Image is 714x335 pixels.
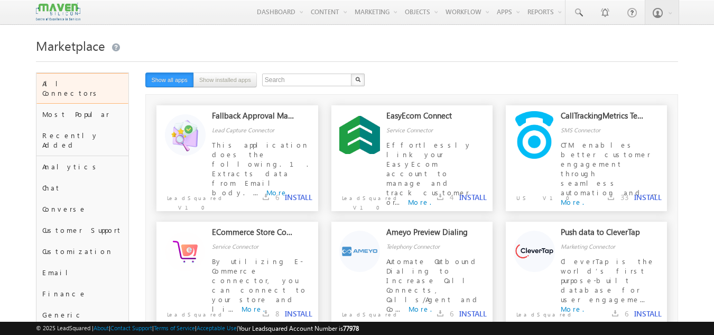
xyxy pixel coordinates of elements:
[36,3,80,21] img: Custom Logo
[450,192,454,202] span: 4
[506,304,571,329] p: LeadSquared V1.0
[459,309,487,319] button: INSTALL
[94,324,109,331] a: About
[36,241,129,262] div: Customization
[212,140,309,197] span: This application does the following. 1. Extracts data from Email body. ...
[437,194,443,200] img: downloads
[561,227,644,242] div: Push data to CleverTap
[514,231,555,272] img: Alternate Logo
[36,125,129,156] div: Recently Added
[285,193,312,202] button: INSTALL
[331,188,396,212] p: LeadSquared V1.0
[275,192,280,202] span: 6
[634,309,662,319] button: INSTALL
[36,220,129,241] div: Customer Support
[620,192,629,202] span: 33
[36,177,129,198] div: Chat
[193,73,257,87] button: Show installed apps
[386,140,472,206] span: Effortlessly link your EasyEcom account to manage and track customer or...
[197,324,237,331] a: Acceptable Use
[285,309,312,319] button: INSTALL
[355,77,360,82] img: Search
[36,104,129,125] div: Most Popular
[634,193,662,202] button: INSTALL
[212,257,307,313] span: By utilizing E-Commerce connector, you can connect to your store and li...
[145,73,193,87] button: Show all apps
[212,227,295,242] div: ECommerce Store Connect
[156,304,221,329] p: LeadSquared V1.0
[36,198,129,220] div: Converse
[625,309,629,319] span: 6
[561,111,644,125] div: CallTrackingMetrics Texting
[561,140,657,197] span: CTM enables better customer engagement through seamless automation and ...
[339,116,381,155] img: Alternate Logo
[263,310,269,316] img: downloads
[450,309,454,319] span: 6
[608,194,614,200] img: downloads
[36,323,359,333] span: © 2025 LeadSquared | | | | |
[212,111,295,125] div: Fallback Approval Manager
[459,193,487,202] button: INSTALL
[154,324,195,331] a: Terms of Service
[36,262,129,283] div: Email
[386,227,470,242] div: Ameyo Preview Dialing
[156,188,221,212] p: LeadSquared V1.0
[36,304,129,335] div: Generic Integration
[36,73,129,104] div: All Connectors
[343,324,359,332] span: 77978
[238,324,359,332] span: Your Leadsquared Account Number is
[36,37,105,54] span: Marketplace
[275,309,280,319] span: 8
[561,257,655,304] span: CleverTap is the world’s first purpose-built database for user engageme...
[36,283,129,304] div: Finance
[339,231,381,272] img: Alternate Logo
[36,156,129,177] div: Analytics
[110,324,152,331] a: Contact Support
[165,114,206,156] img: Alternate Logo
[437,310,443,316] img: downloads
[331,304,396,329] p: LeadSquared V1.0
[386,257,481,313] span: Automate Outbound Dialing to Increase Call Connects, Calls/Agent and Co...
[515,111,553,159] img: Alternate Logo
[263,194,269,200] img: downloads
[386,111,470,125] div: EasyEcom Connect
[612,310,618,316] img: downloads
[506,188,571,203] p: US V1.0
[165,232,205,271] img: Alternate Logo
